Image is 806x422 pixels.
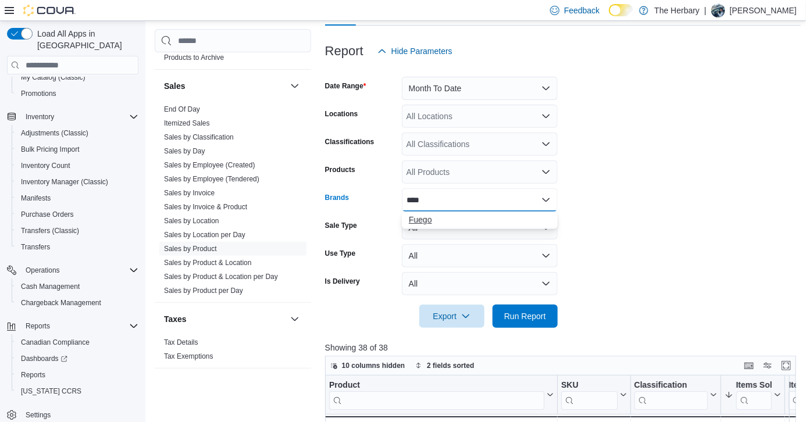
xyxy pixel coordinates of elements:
[164,175,259,183] a: Sales by Employee (Tendered)
[12,125,143,141] button: Adjustments (Classic)
[16,296,106,310] a: Chargeback Management
[16,384,138,398] span: Washington CCRS
[12,85,143,102] button: Promotions
[16,87,61,101] a: Promotions
[164,80,186,92] h3: Sales
[26,266,60,275] span: Operations
[21,370,45,380] span: Reports
[288,79,302,93] button: Sales
[541,195,551,205] button: Close list of options
[561,380,627,410] button: SKU
[736,380,772,391] div: Items Sold
[736,380,772,410] div: Items Sold
[21,242,50,252] span: Transfers
[16,240,55,254] a: Transfers
[325,221,357,230] label: Sale Type
[164,217,219,225] a: Sales by Location
[164,287,243,295] a: Sales by Product per Day
[16,191,138,205] span: Manifests
[730,3,797,17] p: [PERSON_NAME]
[402,212,558,228] button: Fuego
[16,352,138,366] span: Dashboards
[21,210,74,219] span: Purchase Orders
[21,161,70,170] span: Inventory Count
[402,212,558,228] div: Choose from the following options
[779,359,793,373] button: Enter fullscreen
[164,286,243,295] span: Sales by Product per Day
[541,167,551,177] button: Open list of options
[634,380,716,410] button: Classification
[16,142,138,156] span: Bulk Pricing Import
[541,112,551,121] button: Open list of options
[12,158,143,174] button: Inventory Count
[634,380,707,391] div: Classification
[155,37,311,69] div: Products
[21,263,138,277] span: Operations
[164,189,215,197] a: Sales by Invoice
[2,318,143,334] button: Reports
[325,109,358,119] label: Locations
[742,359,756,373] button: Keyboard shortcuts
[164,160,255,170] span: Sales by Employee (Created)
[164,231,245,239] a: Sales by Location per Day
[12,239,143,255] button: Transfers
[16,352,72,366] a: Dashboards
[12,174,143,190] button: Inventory Manager (Classic)
[164,313,286,325] button: Taxes
[564,5,600,16] span: Feedback
[493,305,558,328] button: Run Report
[325,193,349,202] label: Brands
[12,223,143,239] button: Transfers (Classic)
[16,159,75,173] a: Inventory Count
[12,367,143,383] button: Reports
[26,410,51,420] span: Settings
[21,128,88,138] span: Adjustments (Classic)
[164,230,245,239] span: Sales by Location per Day
[21,338,90,347] span: Canadian Compliance
[21,354,67,363] span: Dashboards
[16,384,86,398] a: [US_STATE] CCRS
[21,319,55,333] button: Reports
[21,226,79,235] span: Transfers (Classic)
[329,380,554,410] button: Product
[342,361,405,370] span: 10 columns hidden
[164,338,198,346] a: Tax Details
[16,87,138,101] span: Promotions
[12,141,143,158] button: Bulk Pricing Import
[21,407,138,422] span: Settings
[164,119,210,127] a: Itemized Sales
[164,105,200,113] a: End Of Day
[711,3,725,17] div: Brandon Eddie
[21,145,80,154] span: Bulk Pricing Import
[164,216,219,226] span: Sales by Location
[12,351,143,367] a: Dashboards
[504,310,546,322] span: Run Report
[325,277,360,286] label: Is Delivery
[427,361,474,370] span: 2 fields sorted
[12,383,143,399] button: [US_STATE] CCRS
[16,191,55,205] a: Manifests
[16,224,138,238] span: Transfers (Classic)
[426,305,477,328] span: Export
[402,77,558,100] button: Month To Date
[654,3,700,17] p: The Herbary
[325,342,801,353] p: Showing 38 of 38
[21,194,51,203] span: Manifests
[16,280,84,294] a: Cash Management
[164,119,210,128] span: Itemized Sales
[16,208,138,221] span: Purchase Orders
[21,263,65,277] button: Operations
[325,81,366,91] label: Date Range
[164,53,224,62] a: Products to Archive
[164,352,213,360] a: Tax Exemptions
[12,295,143,311] button: Chargeback Management
[21,387,81,396] span: [US_STATE] CCRS
[325,137,375,146] label: Classifications
[325,249,355,258] label: Use Type
[561,380,618,410] div: SKU URL
[326,359,410,373] button: 10 columns hidden
[704,3,707,17] p: |
[325,44,363,58] h3: Report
